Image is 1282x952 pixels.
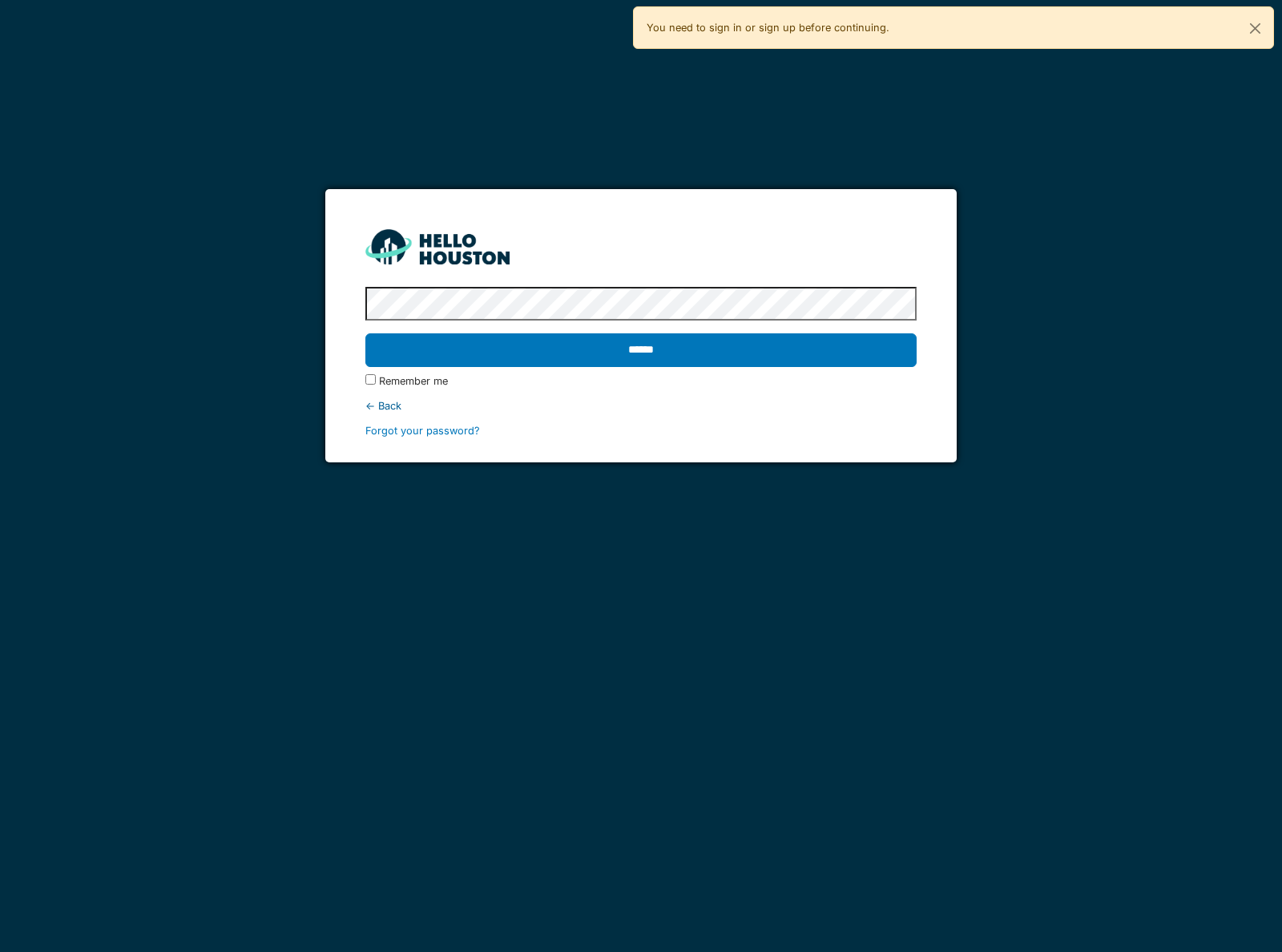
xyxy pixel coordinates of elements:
[1237,7,1273,50] button: Close
[365,229,510,264] img: HH_line-BYnF2_Hg.png
[365,398,916,413] div: ← Back
[633,6,1274,49] div: You need to sign in or sign up before continuing.
[365,425,480,437] a: Forgot your password?
[379,373,448,389] label: Remember me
